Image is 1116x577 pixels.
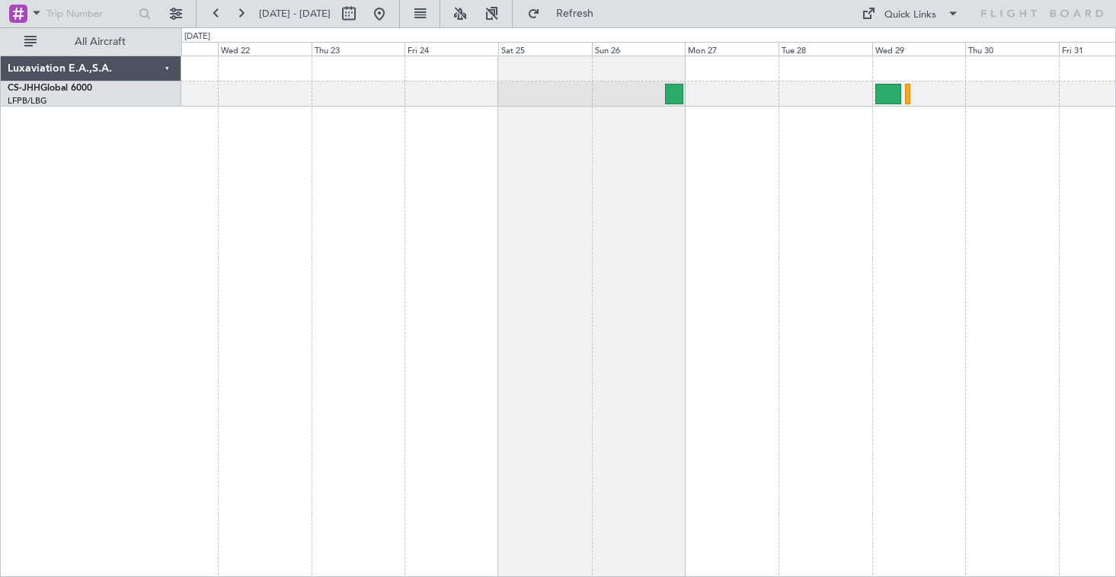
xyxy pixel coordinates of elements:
[543,8,607,19] span: Refresh
[184,30,210,43] div: [DATE]
[40,37,161,47] span: All Aircraft
[854,2,967,26] button: Quick Links
[872,42,966,56] div: Wed 29
[259,7,331,21] span: [DATE] - [DATE]
[218,42,312,56] div: Wed 22
[779,42,872,56] div: Tue 28
[520,2,612,26] button: Refresh
[17,30,165,54] button: All Aircraft
[312,42,405,56] div: Thu 23
[592,42,686,56] div: Sun 26
[405,42,498,56] div: Fri 24
[8,84,40,93] span: CS-JHH
[965,42,1059,56] div: Thu 30
[8,95,47,107] a: LFPB/LBG
[685,42,779,56] div: Mon 27
[884,8,936,23] div: Quick Links
[8,84,92,93] a: CS-JHHGlobal 6000
[498,42,592,56] div: Sat 25
[46,2,134,25] input: Trip Number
